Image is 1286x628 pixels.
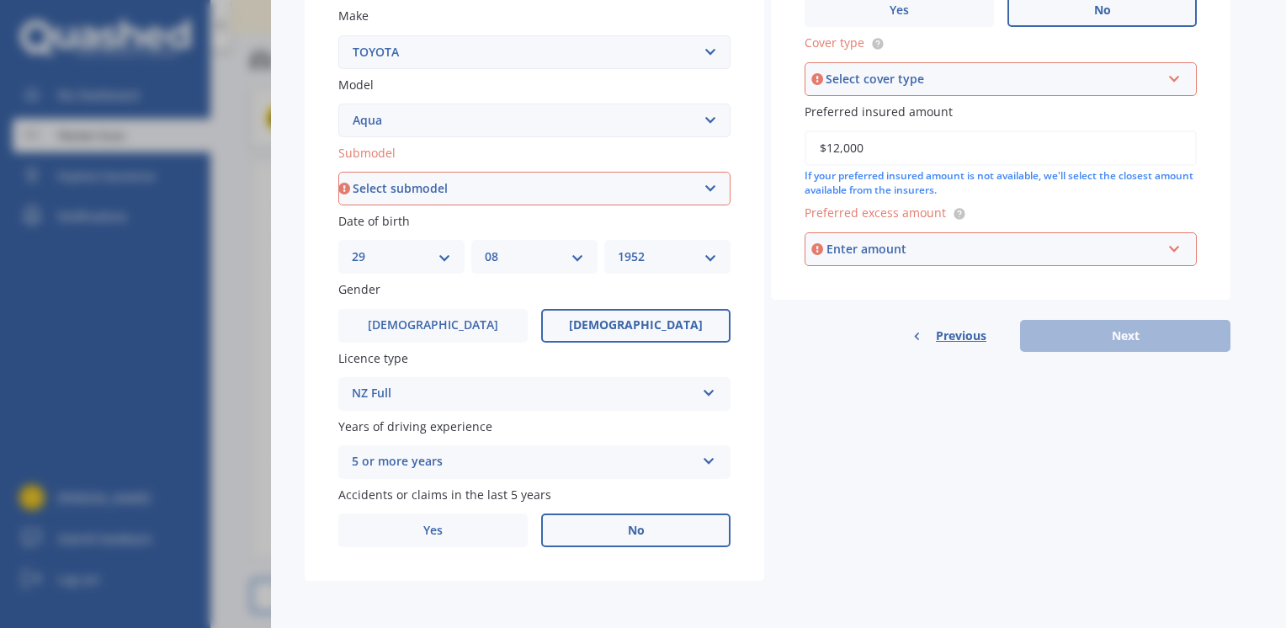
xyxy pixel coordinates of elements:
[890,3,909,18] span: Yes
[805,169,1197,198] div: If your preferred insured amount is not available, we'll select the closest amount available from...
[805,205,946,221] span: Preferred excess amount
[338,282,380,298] span: Gender
[936,323,986,349] span: Previous
[352,452,695,472] div: 5 or more years
[338,418,492,434] span: Years of driving experience
[826,240,1161,258] div: Enter amount
[805,104,953,120] span: Preferred insured amount
[569,318,703,333] span: [DEMOGRAPHIC_DATA]
[352,384,695,404] div: NZ Full
[805,130,1197,166] input: Enter amount
[338,213,410,229] span: Date of birth
[338,350,408,366] span: Licence type
[628,524,645,538] span: No
[338,487,551,503] span: Accidents or claims in the last 5 years
[423,524,443,538] span: Yes
[1094,3,1111,18] span: No
[805,35,864,51] span: Cover type
[826,70,1161,88] div: Select cover type
[338,77,374,93] span: Model
[338,145,396,161] span: Submodel
[338,8,369,24] span: Make
[368,318,498,333] span: [DEMOGRAPHIC_DATA]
